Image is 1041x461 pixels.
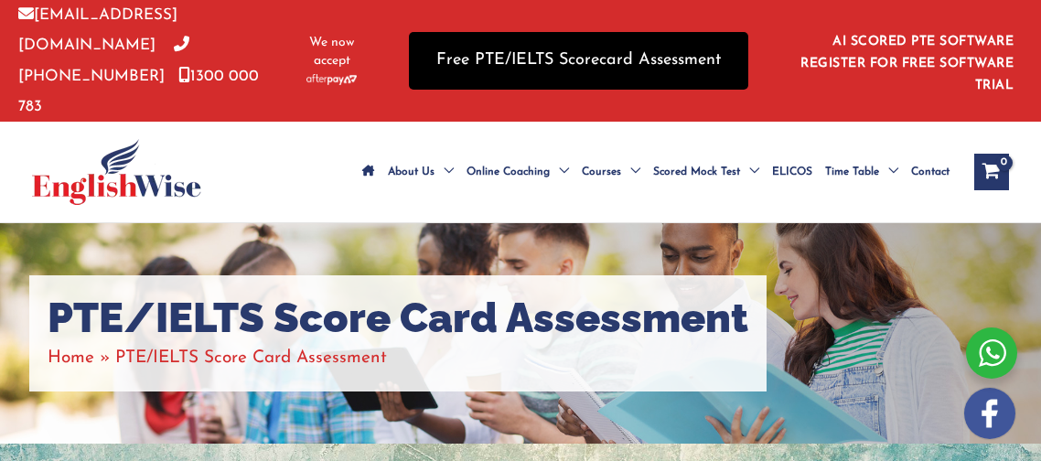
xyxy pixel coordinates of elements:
[435,140,454,204] span: Menu Toggle
[409,32,748,90] a: Free PTE/IELTS Scorecard Assessment
[301,34,363,70] span: We now accept
[48,343,748,373] nav: Breadcrumbs
[388,140,435,204] span: About Us
[48,294,748,343] h1: PTE/IELTS Score Card Assessment
[356,140,956,204] nav: Site Navigation: Main Menu
[785,20,1023,102] aside: Header Widget 1
[911,140,950,204] span: Contact
[766,140,819,204] a: ELICOS
[772,140,812,204] span: ELICOS
[18,38,189,83] a: [PHONE_NUMBER]
[306,74,357,84] img: Afterpay-Logo
[647,140,766,204] a: Scored Mock TestMenu Toggle
[974,154,1009,190] a: View Shopping Cart, empty
[621,140,640,204] span: Menu Toggle
[800,35,1014,92] a: AI SCORED PTE SOFTWARE REGISTER FOR FREE SOFTWARE TRIAL
[48,349,94,367] a: Home
[115,349,387,367] span: PTE/IELTS Score Card Assessment
[905,140,956,204] a: Contact
[550,140,569,204] span: Menu Toggle
[879,140,898,204] span: Menu Toggle
[582,140,621,204] span: Courses
[964,388,1015,439] img: white-facebook.png
[18,69,259,114] a: 1300 000 783
[381,140,460,204] a: About UsMenu Toggle
[653,140,740,204] span: Scored Mock Test
[460,140,575,204] a: Online CoachingMenu Toggle
[575,140,647,204] a: CoursesMenu Toggle
[819,140,905,204] a: Time TableMenu Toggle
[740,140,759,204] span: Menu Toggle
[825,140,879,204] span: Time Table
[467,140,550,204] span: Online Coaching
[18,7,177,53] a: [EMAIL_ADDRESS][DOMAIN_NAME]
[32,139,201,205] img: cropped-ew-logo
